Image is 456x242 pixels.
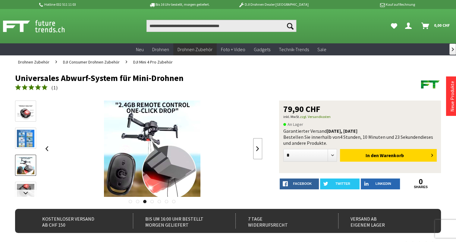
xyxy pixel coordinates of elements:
a: Warenkorb [419,20,453,32]
span:  [452,48,454,51]
span: Drohnen [152,46,169,52]
a: DJI Mini 4 Pro Zubehör [130,55,176,69]
a: shares [401,185,440,189]
a: (1) [15,84,58,92]
div: Kostenloser Versand ab CHF 150 [30,213,121,228]
p: Bis 16 Uhr bestellt, morgen geliefert. [132,1,226,8]
a: LinkedIn [361,178,400,189]
div: 7 Tage Widerrufsrecht [235,213,326,228]
a: Sale [313,43,331,56]
a: Neu [132,43,148,56]
img: Futuretrends [420,73,441,95]
a: Drohnen Zubehör [15,55,52,69]
span: 4 Stunden, 10 Minuten und 23 Sekunden [340,134,420,140]
button: Suchen [284,20,296,32]
p: Kauf auf Rechnung [321,1,415,8]
span: twitter [335,182,350,185]
a: Technik-Trends [275,43,313,56]
h1: Universales Abwurf-System für Mini-Drohnen [15,73,356,82]
div: Versand ab eigenem Lager [338,213,429,228]
span: In den [366,152,379,158]
span: Foto + Video [221,46,245,52]
p: inkl. MwSt. [283,113,437,120]
a: facebook [280,178,319,189]
input: Produkt, Marke, Kategorie, EAN, Artikelnummer… [146,20,297,32]
img: Shop Futuretrends - zur Startseite wechseln [3,19,78,34]
span: Gadgets [254,46,270,52]
span: Sale [317,46,326,52]
span: DJI Consumer Drohnen Zubehör [63,59,120,65]
span: 0,00 CHF [434,20,450,30]
span: Drohnen Zubehör [18,59,49,65]
p: Hotline 032 511 11 03 [38,1,132,8]
span: DJI Mini 4 Pro Zubehör [133,59,173,65]
span: facebook [293,182,312,185]
a: Neue Produkte [449,81,455,112]
span: Drohnen Zubehör [178,46,212,52]
b: [DATE], [DATE] [327,128,357,134]
p: DJI Drohnen Dealer [GEOGRAPHIC_DATA] [226,1,320,8]
a: Drohnen Zubehör [173,43,217,56]
a: twitter [320,178,359,189]
a: zzgl. Versandkosten [300,114,331,119]
a: Gadgets [250,43,275,56]
span: An Lager [283,121,303,128]
div: Bis um 16:00 Uhr bestellt Morgen geliefert [133,213,223,228]
a: Dein Konto [403,20,417,32]
div: Garantierter Versand Bestellen Sie innerhalb von dieses und andere Produkte. [283,128,437,146]
span: LinkedIn [376,182,391,185]
span: Technik-Trends [279,46,309,52]
img: Vorschau: Universales Abwurf-System für Mini-Drohnen [17,103,34,120]
a: 0 [401,178,440,185]
a: DJI Consumer Drohnen Zubehör [60,55,123,69]
a: Meine Favoriten [388,20,400,32]
span: Warenkorb [380,152,404,158]
a: Foto + Video [217,43,250,56]
button: In den Warenkorb [340,149,437,162]
span: 79,90 CHF [283,105,320,113]
a: Drohnen [148,43,173,56]
span: Neu [136,46,144,52]
span: ( ) [51,85,58,91]
span: 1 [53,85,56,91]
